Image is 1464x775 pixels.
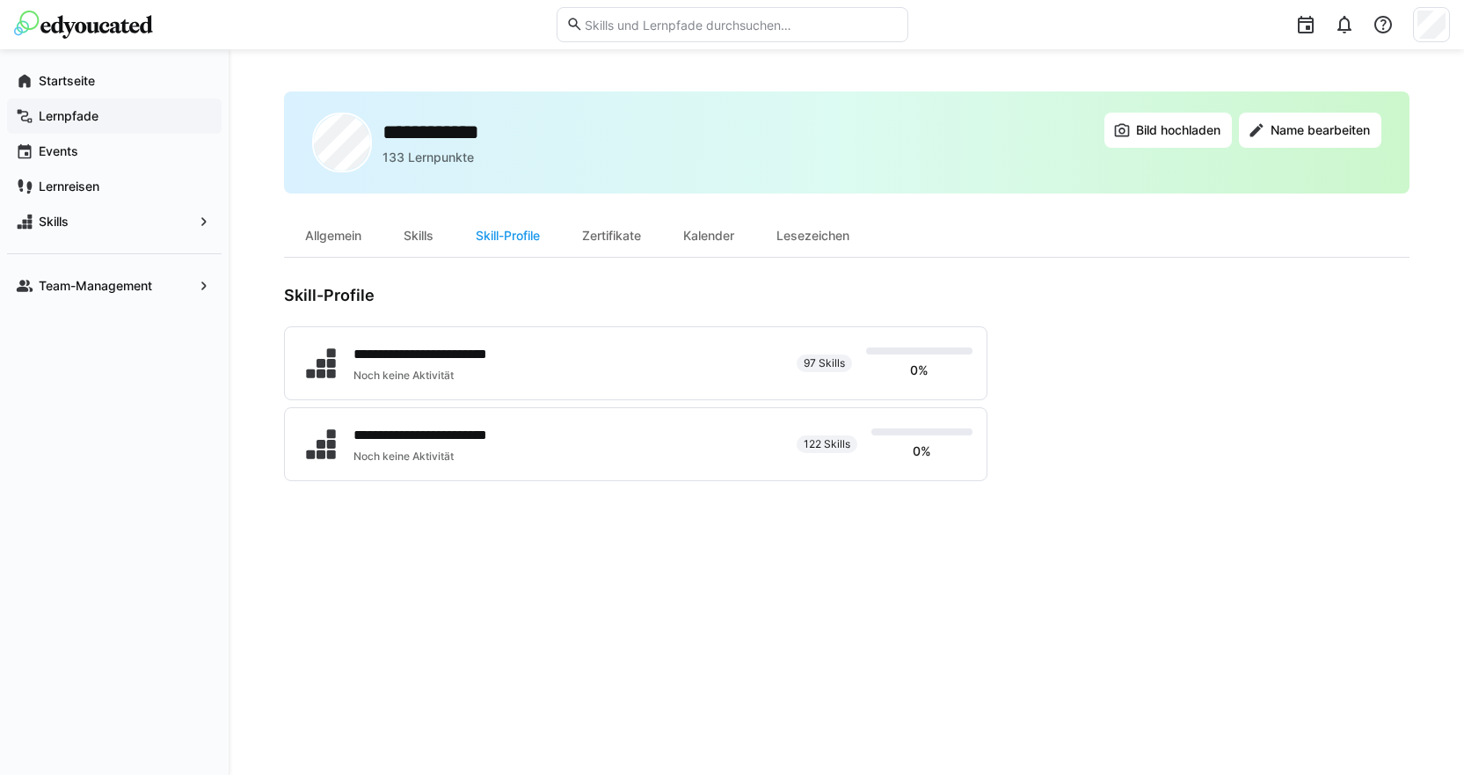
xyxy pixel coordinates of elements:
[561,215,662,257] div: Zertifikate
[1104,113,1232,148] button: Bild hochladen
[1239,113,1381,148] button: Name bearbeiten
[382,215,455,257] div: Skills
[1268,121,1373,139] span: Name bearbeiten
[382,149,474,166] p: 133 Lernpunkte
[583,17,898,33] input: Skills und Lernpfade durchsuchen…
[353,450,547,464] div: Noch keine Aktivität
[284,215,382,257] div: Allgemein
[910,362,929,379] p: 0%
[1133,121,1223,139] span: Bild hochladen
[804,356,845,370] span: 97 Skills
[455,215,561,257] div: Skill-Profile
[913,442,931,460] p: 0%
[755,215,870,257] div: Lesezeichen
[804,437,850,451] span: 122 Skills
[353,369,534,383] div: Noch keine Aktivität
[662,215,755,257] div: Kalender
[284,286,987,305] h3: Skill-Profile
